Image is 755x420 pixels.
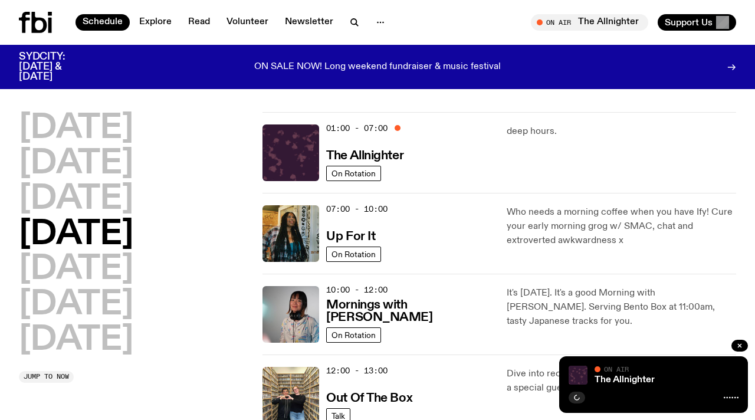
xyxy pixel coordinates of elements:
[326,166,381,181] a: On Rotation
[326,390,412,405] a: Out Of The Box
[331,411,345,420] span: Talk
[658,14,736,31] button: Support Us
[507,205,736,248] p: Who needs a morning coffee when you have Ify! Cure your early morning grog w/ SMAC, chat and extr...
[19,371,74,383] button: Jump to now
[19,253,133,286] button: [DATE]
[326,297,492,324] a: Mornings with [PERSON_NAME]
[19,324,133,357] button: [DATE]
[326,147,403,162] a: The Allnighter
[75,14,130,31] a: Schedule
[19,112,133,145] button: [DATE]
[326,247,381,262] a: On Rotation
[19,218,133,251] button: [DATE]
[326,365,388,376] span: 12:00 - 13:00
[604,365,629,373] span: On Air
[219,14,275,31] a: Volunteer
[326,123,388,134] span: 01:00 - 07:00
[278,14,340,31] a: Newsletter
[326,327,381,343] a: On Rotation
[254,62,501,73] p: ON SALE NOW! Long weekend fundraiser & music festival
[19,183,133,216] button: [DATE]
[665,17,713,28] span: Support Us
[24,373,69,380] span: Jump to now
[19,288,133,321] button: [DATE]
[262,286,319,343] img: Kana Frazer is smiling at the camera with her head tilted slightly to her left. She wears big bla...
[595,375,655,385] a: The Allnighter
[326,392,412,405] h3: Out Of The Box
[507,367,736,395] p: Dive into record collections and life recollections with a special guest every week
[326,228,375,243] a: Up For It
[331,330,376,339] span: On Rotation
[326,150,403,162] h3: The Allnighter
[19,147,133,181] button: [DATE]
[326,231,375,243] h3: Up For It
[181,14,217,31] a: Read
[262,205,319,262] img: Ify - a Brown Skin girl with black braided twists, looking up to the side with her tongue stickin...
[507,124,736,139] p: deep hours.
[19,52,94,82] h3: SYDCITY: [DATE] & [DATE]
[326,204,388,215] span: 07:00 - 10:00
[331,169,376,178] span: On Rotation
[326,284,388,296] span: 10:00 - 12:00
[531,14,648,31] button: On AirThe Allnighter
[132,14,179,31] a: Explore
[331,250,376,258] span: On Rotation
[326,299,492,324] h3: Mornings with [PERSON_NAME]
[507,286,736,329] p: It's [DATE]. It's a good Morning with [PERSON_NAME]. Serving Bento Box at 11:00am, tasty Japanese...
